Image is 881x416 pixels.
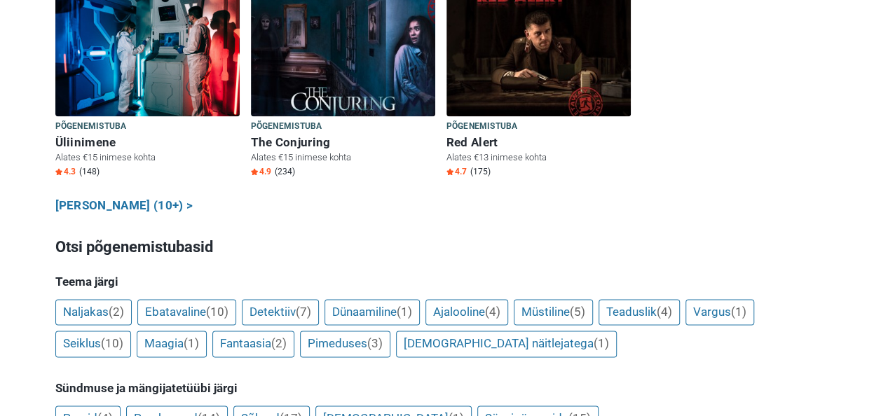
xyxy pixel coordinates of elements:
[251,119,322,134] span: Põgenemistuba
[55,299,132,326] a: Naljakas(2)
[184,336,199,350] span: (1)
[55,151,240,164] p: Alates €15 inimese kohta
[55,381,826,395] h5: Sündmuse ja mängijatetüübi järgi
[137,299,236,326] a: Ebatavaline(10)
[251,135,435,150] h6: The Conjuring
[396,331,617,357] a: [DEMOGRAPHIC_DATA] näitlejatega(1)
[446,119,518,134] span: Põgenemistuba
[55,168,62,175] img: Star
[599,299,680,326] a: Teaduslik(4)
[212,331,294,357] a: Fantaasia(2)
[685,299,754,326] a: Vargus(1)
[55,197,193,215] a: [PERSON_NAME] (10+) >
[101,336,123,350] span: (10)
[55,275,826,289] h5: Teema järgi
[137,331,207,357] a: Maagia(1)
[109,305,124,319] span: (2)
[251,151,435,164] p: Alates €15 inimese kohta
[446,166,467,177] span: 4.7
[251,168,258,175] img: Star
[425,299,508,326] a: Ajalooline(4)
[296,305,311,319] span: (7)
[300,331,390,357] a: Pimeduses(3)
[485,305,500,319] span: (4)
[470,166,491,177] span: (175)
[55,166,76,177] span: 4.3
[55,119,127,134] span: Põgenemistuba
[594,336,609,350] span: (1)
[514,299,593,326] a: Müstiline(5)
[570,305,585,319] span: (5)
[251,166,271,177] span: 4.9
[275,166,295,177] span: (234)
[657,305,672,319] span: (4)
[55,331,131,357] a: Seiklus(10)
[446,151,631,164] p: Alates €13 inimese kohta
[79,166,100,177] span: (148)
[367,336,383,350] span: (3)
[55,135,240,150] h6: Üliinimene
[446,168,453,175] img: Star
[446,135,631,150] h6: Red Alert
[206,305,228,319] span: (10)
[325,299,420,326] a: Dünaamiline(1)
[242,299,319,326] a: Detektiiv(7)
[55,236,826,258] h3: Otsi põgenemistubasid
[397,305,412,319] span: (1)
[731,305,746,319] span: (1)
[271,336,287,350] span: (2)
